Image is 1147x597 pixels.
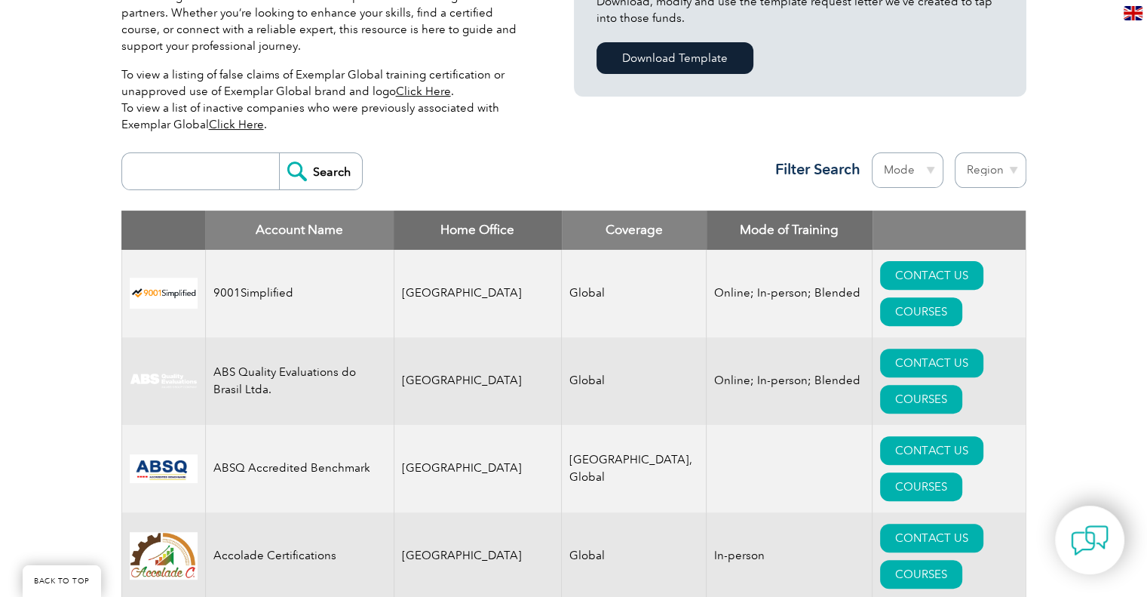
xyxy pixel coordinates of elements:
td: 9001Simplified [205,250,394,337]
img: 1a94dd1a-69dd-eb11-bacb-002248159486-logo.jpg [130,532,198,580]
a: BACK TO TOP [23,565,101,597]
input: Search [279,153,362,189]
a: CONTACT US [880,524,983,552]
td: Global [562,250,707,337]
p: To view a listing of false claims of Exemplar Global training certification or unapproved use of ... [121,66,529,133]
td: ABSQ Accredited Benchmark [205,425,394,512]
a: COURSES [880,385,962,414]
a: COURSES [880,472,962,501]
td: [GEOGRAPHIC_DATA], Global [562,425,707,512]
td: Online; In-person; Blended [707,337,873,425]
td: ABS Quality Evaluations do Brasil Ltda. [205,337,394,425]
td: [GEOGRAPHIC_DATA] [394,425,562,512]
td: Online; In-person; Blended [707,250,873,337]
a: Download Template [597,42,753,74]
a: Click Here [209,118,264,131]
a: Click Here [396,85,451,98]
td: [GEOGRAPHIC_DATA] [394,250,562,337]
th: Home Office: activate to sort column ascending [394,211,562,250]
img: 37c9c059-616f-eb11-a812-002248153038-logo.png [130,278,198,309]
a: CONTACT US [880,261,983,290]
img: contact-chat.png [1071,522,1109,559]
a: COURSES [880,560,962,589]
a: CONTACT US [880,436,983,465]
a: COURSES [880,297,962,326]
a: CONTACT US [880,349,983,377]
img: c92924ac-d9bc-ea11-a814-000d3a79823d-logo.jpg [130,373,198,389]
img: cc24547b-a6e0-e911-a812-000d3a795b83-logo.png [130,454,198,483]
img: en [1124,6,1142,20]
td: Global [562,337,707,425]
h3: Filter Search [766,160,860,179]
th: Mode of Training: activate to sort column ascending [707,211,873,250]
th: Coverage: activate to sort column ascending [562,211,707,250]
td: [GEOGRAPHIC_DATA] [394,337,562,425]
th: Account Name: activate to sort column descending [205,211,394,250]
th: : activate to sort column ascending [873,211,1026,250]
